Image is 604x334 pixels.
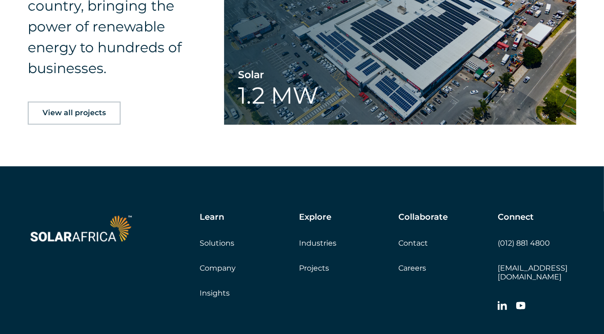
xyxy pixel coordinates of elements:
[398,239,428,248] a: Contact
[200,289,230,298] a: Insights
[200,264,236,273] a: Company
[398,264,426,273] a: Careers
[299,213,331,223] h5: Explore
[498,264,567,282] a: [EMAIL_ADDRESS][DOMAIN_NAME]
[43,110,106,117] span: View all projects
[200,239,234,248] a: Solutions
[200,213,224,223] h5: Learn
[498,213,534,223] h5: Connect
[398,213,448,223] h5: Collaborate
[299,239,336,248] a: Industries
[498,239,550,248] a: (012) 881 4800
[28,102,121,125] a: View all projects
[299,264,329,273] a: Projects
